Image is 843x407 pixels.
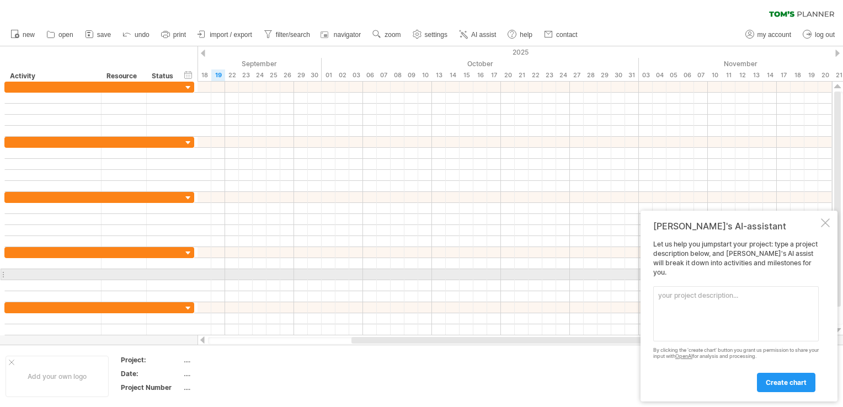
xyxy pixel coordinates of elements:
[556,31,578,39] span: contact
[570,69,584,81] div: Monday, 27 October 2025
[280,69,294,81] div: Friday, 26 September 2025
[239,69,253,81] div: Tuesday, 23 September 2025
[791,69,804,81] div: Tuesday, 18 November 2025
[261,28,313,42] a: filter/search
[106,71,140,82] div: Resource
[653,347,819,360] div: By clicking the 'create chart' button you grant us permission to share your input with for analys...
[184,369,276,378] div: ....
[749,69,763,81] div: Thursday, 13 November 2025
[44,28,77,42] a: open
[225,69,239,81] div: Monday, 22 September 2025
[370,28,404,42] a: zoom
[653,240,819,392] div: Let us help you jumpstart your project: type a project description below, and [PERSON_NAME]'s AI ...
[541,28,581,42] a: contact
[597,69,611,81] div: Wednesday, 29 October 2025
[611,69,625,81] div: Thursday, 30 October 2025
[319,28,364,42] a: navigator
[418,69,432,81] div: Friday, 10 October 2025
[8,28,38,42] a: new
[210,31,252,39] span: import / export
[82,28,114,42] a: save
[515,69,529,81] div: Tuesday, 21 October 2025
[735,69,749,81] div: Wednesday, 12 November 2025
[694,69,708,81] div: Friday, 7 November 2025
[460,69,473,81] div: Wednesday, 15 October 2025
[349,69,363,81] div: Friday, 3 October 2025
[97,31,111,39] span: save
[625,69,639,81] div: Friday, 31 October 2025
[135,31,150,39] span: undo
[152,71,176,82] div: Status
[757,31,791,39] span: my account
[743,28,794,42] a: my account
[308,69,322,81] div: Tuesday, 30 September 2025
[505,28,536,42] a: help
[198,69,211,81] div: Thursday, 18 September 2025
[456,28,499,42] a: AI assist
[253,69,266,81] div: Wednesday, 24 September 2025
[432,69,446,81] div: Monday, 13 October 2025
[322,58,639,69] div: October 2025
[363,69,377,81] div: Monday, 6 October 2025
[542,69,556,81] div: Thursday, 23 October 2025
[680,69,694,81] div: Thursday, 6 November 2025
[121,369,182,378] div: Date:
[184,383,276,392] div: ....
[556,69,570,81] div: Friday, 24 October 2025
[195,28,255,42] a: import / export
[266,69,280,81] div: Thursday, 25 September 2025
[120,28,153,42] a: undo
[121,355,182,365] div: Project:
[471,31,496,39] span: AI assist
[766,378,807,387] span: create chart
[653,69,666,81] div: Tuesday, 4 November 2025
[158,28,189,42] a: print
[815,31,835,39] span: log out
[404,69,418,81] div: Thursday, 9 October 2025
[763,69,777,81] div: Friday, 14 November 2025
[58,31,73,39] span: open
[487,69,501,81] div: Friday, 17 October 2025
[722,69,735,81] div: Tuesday, 11 November 2025
[377,69,391,81] div: Tuesday, 7 October 2025
[446,69,460,81] div: Tuesday, 14 October 2025
[800,28,838,42] a: log out
[276,31,310,39] span: filter/search
[335,69,349,81] div: Thursday, 2 October 2025
[211,69,225,81] div: Friday, 19 September 2025
[173,31,186,39] span: print
[757,373,815,392] a: create chart
[529,69,542,81] div: Wednesday, 22 October 2025
[10,71,95,82] div: Activity
[391,69,404,81] div: Wednesday, 8 October 2025
[385,31,401,39] span: zoom
[666,69,680,81] div: Wednesday, 5 November 2025
[675,353,692,359] a: OpenAI
[294,69,308,81] div: Monday, 29 September 2025
[334,31,361,39] span: navigator
[6,356,109,397] div: Add your own logo
[23,31,35,39] span: new
[653,221,819,232] div: [PERSON_NAME]'s AI-assistant
[184,355,276,365] div: ....
[804,69,818,81] div: Wednesday, 19 November 2025
[425,31,447,39] span: settings
[121,383,182,392] div: Project Number
[777,69,791,81] div: Monday, 17 November 2025
[322,69,335,81] div: Wednesday, 1 October 2025
[410,28,451,42] a: settings
[584,69,597,81] div: Tuesday, 28 October 2025
[639,69,653,81] div: Monday, 3 November 2025
[473,69,487,81] div: Thursday, 16 October 2025
[818,69,832,81] div: Thursday, 20 November 2025
[501,69,515,81] div: Monday, 20 October 2025
[520,31,532,39] span: help
[708,69,722,81] div: Monday, 10 November 2025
